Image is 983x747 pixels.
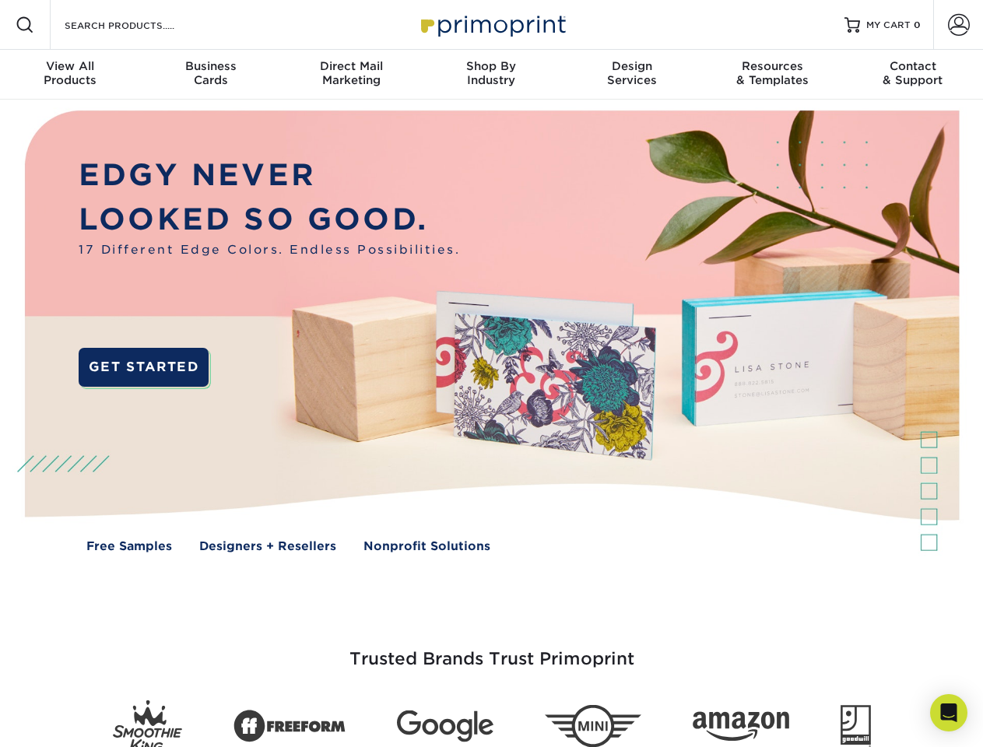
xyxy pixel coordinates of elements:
a: Shop ByIndustry [421,50,561,100]
div: Marketing [281,59,421,87]
span: Shop By [421,59,561,73]
a: BusinessCards [140,50,280,100]
span: Design [562,59,702,73]
span: Contact [843,59,983,73]
input: SEARCH PRODUCTS..... [63,16,215,34]
div: Open Intercom Messenger [930,694,967,731]
span: Direct Mail [281,59,421,73]
span: 0 [914,19,921,30]
a: Designers + Resellers [199,538,336,556]
span: Business [140,59,280,73]
a: GET STARTED [79,348,209,387]
a: DesignServices [562,50,702,100]
p: EDGY NEVER [79,153,460,198]
div: Services [562,59,702,87]
div: Industry [421,59,561,87]
a: Nonprofit Solutions [363,538,490,556]
img: Amazon [693,712,789,742]
div: & Templates [702,59,842,87]
h3: Trusted Brands Trust Primoprint [37,612,947,688]
span: Resources [702,59,842,73]
a: Free Samples [86,538,172,556]
img: Primoprint [414,8,570,41]
span: 17 Different Edge Colors. Endless Possibilities. [79,241,460,259]
span: MY CART [866,19,911,32]
div: & Support [843,59,983,87]
a: Contact& Support [843,50,983,100]
div: Cards [140,59,280,87]
p: LOOKED SO GOOD. [79,198,460,242]
img: Goodwill [841,705,871,747]
a: Direct MailMarketing [281,50,421,100]
a: Resources& Templates [702,50,842,100]
img: Google [397,710,493,742]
